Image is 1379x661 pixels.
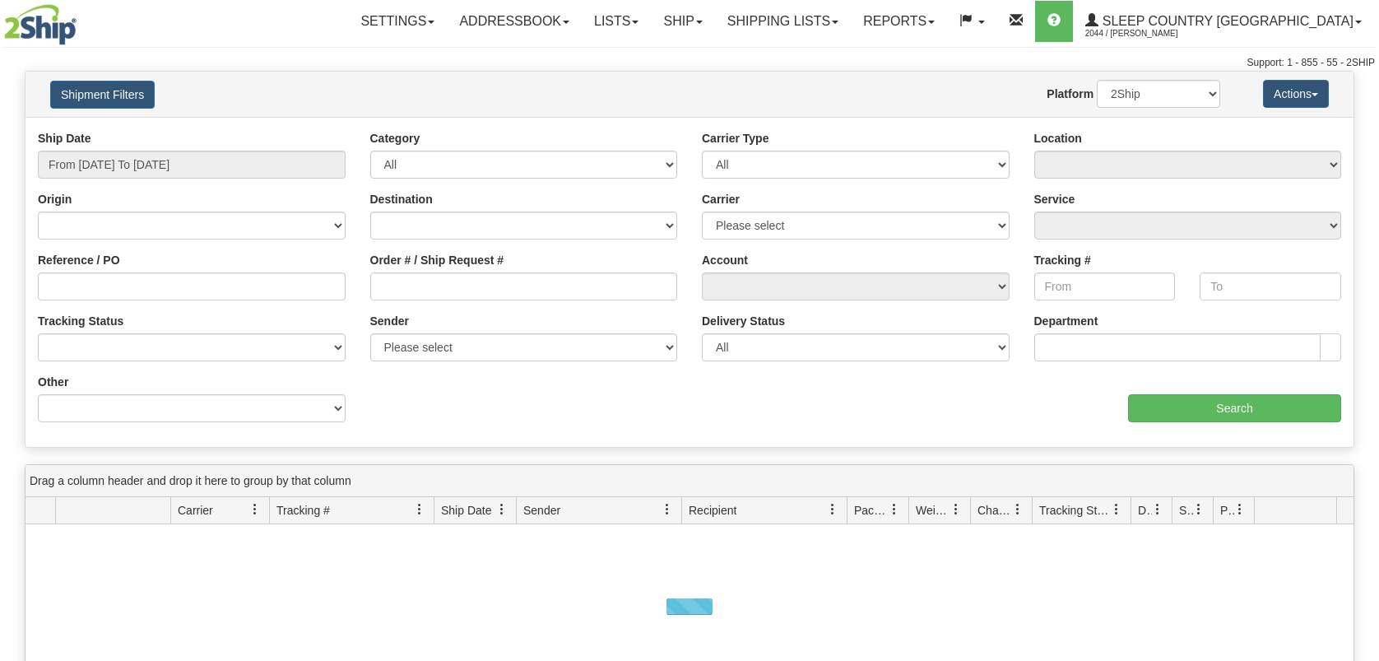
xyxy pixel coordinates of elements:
a: Packages filter column settings [880,496,908,524]
label: Delivery Status [702,313,785,329]
label: Sender [370,313,409,329]
a: Charge filter column settings [1004,496,1032,524]
a: Weight filter column settings [942,496,970,524]
label: Carrier Type [702,130,768,147]
label: Location [1034,130,1082,147]
a: Sender filter column settings [653,496,681,524]
button: Shipment Filters [50,81,155,109]
input: Search [1128,394,1341,422]
span: Ship Date [441,502,491,519]
a: Reports [851,1,947,42]
img: logo2044.jpg [4,4,77,45]
button: Actions [1263,80,1329,108]
span: Carrier [178,502,213,519]
span: 2044 / [PERSON_NAME] [1085,26,1209,42]
a: Tracking # filter column settings [406,496,434,524]
a: Delivery Status filter column settings [1144,496,1172,524]
span: Packages [854,502,889,519]
label: Category [370,130,420,147]
span: Delivery Status [1138,502,1152,519]
label: Account [702,252,748,268]
label: Service [1034,191,1075,207]
label: Order # / Ship Request # [370,252,504,268]
a: Addressbook [447,1,582,42]
input: From [1034,272,1176,300]
a: Recipient filter column settings [819,496,847,524]
div: grid grouping header [26,465,1353,497]
a: Pickup Status filter column settings [1226,496,1254,524]
span: Tracking Status [1039,502,1111,519]
span: Pickup Status [1220,502,1234,519]
a: Carrier filter column settings [241,496,269,524]
a: Tracking Status filter column settings [1103,496,1131,524]
label: Carrier [702,191,740,207]
label: Ship Date [38,130,91,147]
label: Origin [38,191,72,207]
label: Tracking Status [38,313,123,329]
label: Tracking # [1034,252,1091,268]
a: Shipment Issues filter column settings [1185,496,1213,524]
label: Reference / PO [38,252,120,268]
input: To [1200,272,1341,300]
a: Shipping lists [715,1,851,42]
span: Recipient [689,502,736,519]
div: Support: 1 - 855 - 55 - 2SHIP [4,56,1375,70]
span: Weight [916,502,950,519]
span: Charge [977,502,1012,519]
span: Shipment Issues [1179,502,1193,519]
a: Ship [651,1,714,42]
a: Sleep Country [GEOGRAPHIC_DATA] 2044 / [PERSON_NAME] [1073,1,1374,42]
span: Tracking # [276,502,330,519]
span: Sender [523,502,560,519]
iframe: chat widget [1341,246,1377,414]
span: Sleep Country [GEOGRAPHIC_DATA] [1098,14,1353,28]
a: Settings [348,1,447,42]
a: Ship Date filter column settings [488,496,516,524]
label: Platform [1047,86,1093,102]
label: Destination [370,191,433,207]
label: Other [38,374,68,390]
a: Lists [582,1,651,42]
label: Department [1034,313,1098,329]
